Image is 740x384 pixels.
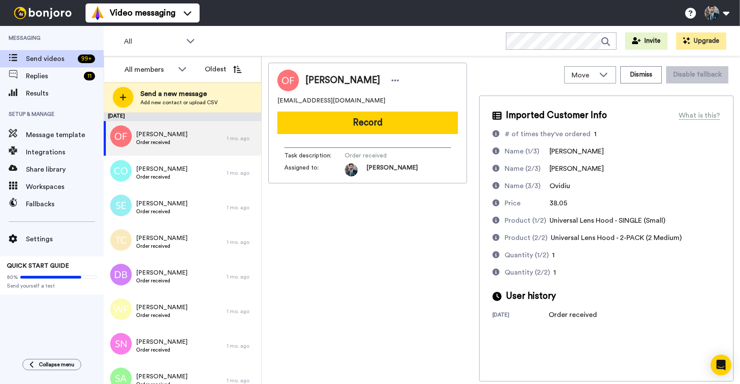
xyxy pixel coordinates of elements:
[110,229,132,251] img: tc.png
[553,269,556,276] span: 1
[505,129,591,139] div: # of times they've ordered
[110,195,132,216] img: se.png
[277,112,458,134] button: Record
[26,199,104,209] span: Fallbacks
[26,54,74,64] span: Send videos
[284,163,345,176] span: Assigned to:
[572,70,595,80] span: Move
[136,173,187,180] span: Order received
[78,54,95,63] div: 99 +
[620,66,662,83] button: Dismiss
[277,70,299,91] img: Image of Ovidiu-Viorel Fabian
[505,233,547,243] div: Product (2/2)
[104,112,261,121] div: [DATE]
[594,131,597,138] span: 1
[26,88,104,99] span: Results
[505,250,549,260] div: Quantity (1/2)
[711,355,731,375] div: Open Intercom Messenger
[136,199,187,208] span: [PERSON_NAME]
[26,71,80,81] span: Replies
[140,99,218,106] span: Add new contact or upload CSV
[39,361,74,368] span: Collapse menu
[227,204,257,211] div: 1 mo. ago
[91,6,105,20] img: vm-color.svg
[26,164,104,175] span: Share library
[549,200,567,207] span: 38.05
[136,346,187,353] span: Order received
[26,182,104,192] span: Workspaces
[505,146,539,157] div: Name (1/3)
[110,298,132,320] img: wf.png
[505,267,550,278] div: Quantity (2/2)
[549,148,604,155] span: [PERSON_NAME]
[136,338,187,346] span: [PERSON_NAME]
[227,377,257,384] div: 1 mo. ago
[227,273,257,280] div: 1 mo. ago
[666,66,728,83] button: Disable fallback
[136,277,187,284] span: Order received
[505,181,540,191] div: Name (3/3)
[625,32,667,50] button: Invite
[345,163,358,176] img: 0bc0b199-f3ec-4da4-aa9d-1e3a57af1faa-1682173355.jpg
[227,342,257,349] div: 1 mo. ago
[7,274,18,281] span: 80%
[136,243,187,250] span: Order received
[136,208,187,215] span: Order received
[140,89,218,99] span: Send a new message
[227,308,257,315] div: 1 mo. ago
[7,263,69,269] span: QUICK START GUIDE
[136,303,187,312] span: [PERSON_NAME]
[136,130,187,139] span: [PERSON_NAME]
[227,239,257,246] div: 1 mo. ago
[26,130,104,140] span: Message template
[676,32,726,50] button: Upgrade
[124,36,182,47] span: All
[227,135,257,142] div: 1 mo. ago
[136,372,187,381] span: [PERSON_NAME]
[551,234,682,241] span: Universal Lens Hood - 2-PACK (2 Medium)
[136,312,187,319] span: Order received
[549,182,570,189] span: Ovidiu
[26,147,104,157] span: Integrations
[84,72,95,80] div: 11
[26,234,104,244] span: Settings
[136,269,187,277] span: [PERSON_NAME]
[506,109,607,122] span: Imported Customer Info
[227,170,257,176] div: 1 mo. ago
[136,165,187,173] span: [PERSON_NAME]
[10,7,75,19] img: bj-logo-header-white.svg
[22,359,81,370] button: Collapse menu
[505,198,521,208] div: Price
[505,163,540,174] div: Name (2/3)
[277,96,385,105] span: [EMAIL_ADDRESS][DOMAIN_NAME]
[110,7,175,19] span: Video messaging
[549,217,665,224] span: Universal Lens Hood - SINGLE (Small)
[110,160,132,182] img: co.png
[549,165,604,172] span: [PERSON_NAME]
[124,64,174,75] div: All members
[345,151,427,160] span: Order received
[110,264,132,285] img: db.png
[549,310,597,320] div: Order received
[136,234,187,243] span: [PERSON_NAME]
[366,163,418,176] span: [PERSON_NAME]
[679,110,720,121] div: What is this?
[136,139,187,146] span: Order received
[7,282,97,289] span: Send yourself a test
[506,290,556,303] span: User history
[198,61,248,78] button: Oldest
[305,74,380,87] span: [PERSON_NAME]
[492,311,549,320] div: [DATE]
[284,151,345,160] span: Task description :
[110,333,132,355] img: sn.png
[110,125,132,147] img: of.png
[552,252,555,259] span: 1
[505,215,546,226] div: Product (1/2)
